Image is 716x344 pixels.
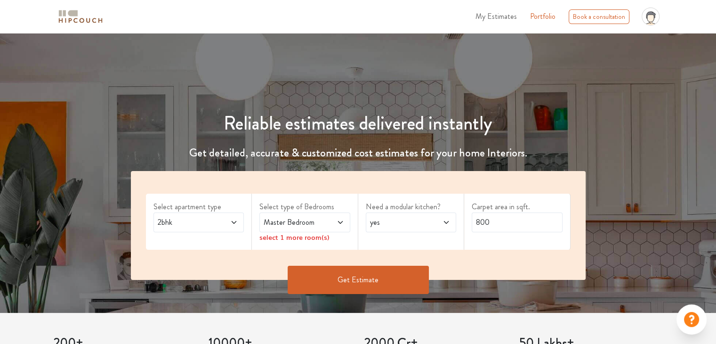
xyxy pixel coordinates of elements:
[259,201,350,213] label: Select type of Bedrooms
[57,8,104,25] img: logo-horizontal.svg
[569,9,629,24] div: Book a consultation
[472,201,563,213] label: Carpet area in sqft.
[259,232,350,242] div: select 1 more room(s)
[472,213,563,232] input: Enter area sqft
[57,6,104,27] span: logo-horizontal.svg
[368,217,430,228] span: yes
[262,217,323,228] span: Master Bedroom
[156,217,217,228] span: 2bhk
[125,112,591,135] h1: Reliable estimates delivered instantly
[475,11,517,22] span: My Estimates
[530,11,555,22] a: Portfolio
[288,266,429,294] button: Get Estimate
[125,146,591,160] h4: Get detailed, accurate & customized cost estimates for your home Interiors.
[366,201,457,213] label: Need a modular kitchen?
[153,201,244,213] label: Select apartment type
